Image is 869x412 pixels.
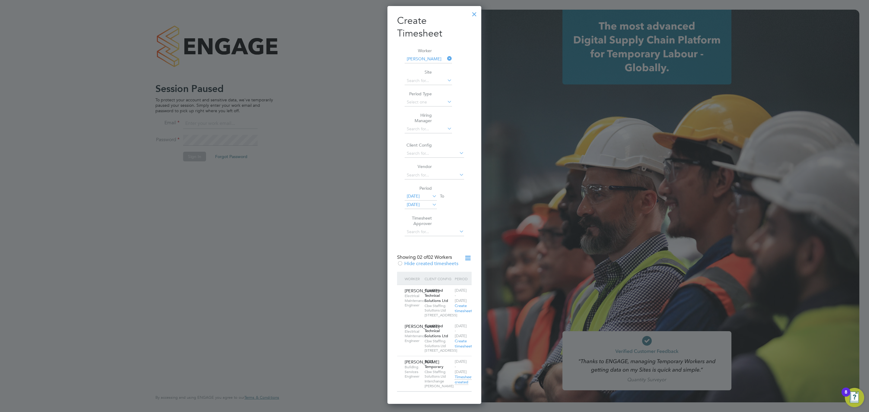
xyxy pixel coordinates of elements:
[405,149,464,158] input: Search for...
[405,91,432,97] label: Period Type
[455,288,467,303] span: [DATE] - [DATE]
[455,338,472,349] span: Create timesheet
[425,369,451,379] span: Cbw Staffing Solutions Ltd
[425,323,448,339] span: Combined Technical Solutions Ltd
[405,113,432,123] label: Hiring Manager
[455,359,467,374] span: [DATE] - [DATE]
[455,303,472,313] span: Create timesheet
[405,329,420,343] span: Electrical Maintenance Engineer
[455,323,467,339] span: [DATE] - [DATE]
[405,77,452,85] input: Search for...
[405,142,432,148] label: Client Config
[417,254,452,260] span: 02 Workers
[438,192,446,200] span: To
[405,69,432,75] label: Site
[397,261,458,267] label: Hide created timesheets
[405,125,452,133] input: Search for...
[425,339,451,348] span: Cbw Staffing Solutions Ltd
[425,313,451,318] span: [STREET_ADDRESS]
[425,303,451,313] span: Cbw Staffing Solutions Ltd
[405,288,439,293] span: [PERSON_NAME]
[405,164,432,169] label: Vendor
[845,388,864,407] button: Open Resource Center, 8 new notifications
[407,202,420,207] span: [DATE]
[453,272,466,286] div: Period
[407,193,420,199] span: [DATE]
[405,55,452,63] input: Search for...
[405,324,439,329] span: [PERSON_NAME]
[423,272,453,301] div: Client Config / Vendor / Site
[405,359,439,365] span: [PERSON_NAME]
[425,288,448,303] span: Combined Technical Solutions Ltd
[397,254,453,261] div: Showing
[405,228,464,236] input: Search for...
[397,14,472,40] h2: Create Timesheet
[405,365,420,379] span: Building Services Engineer
[405,98,452,106] input: Select one
[405,185,432,191] label: Period
[425,359,444,369] span: BGIS - Temporary
[417,254,428,260] span: 02 of
[425,379,451,388] span: Interchange [PERSON_NAME]
[405,48,432,53] label: Worker
[425,348,451,353] span: [STREET_ADDRESS]
[405,293,420,308] span: Electrical Maintenance Engineer
[405,171,464,179] input: Search for...
[845,392,847,400] div: 8
[455,374,473,385] span: Timesheet created
[403,272,423,293] div: Worker / Role
[405,215,432,226] label: Timesheet Approver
